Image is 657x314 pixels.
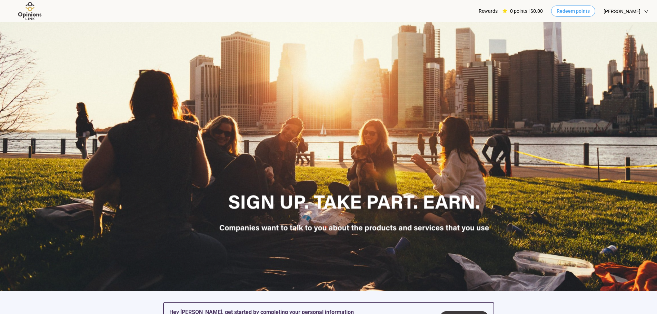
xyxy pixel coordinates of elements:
[502,9,507,13] span: star
[557,7,590,15] span: Redeem points
[604,0,640,22] span: [PERSON_NAME]
[551,6,595,17] button: Redeem points
[644,9,649,14] span: down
